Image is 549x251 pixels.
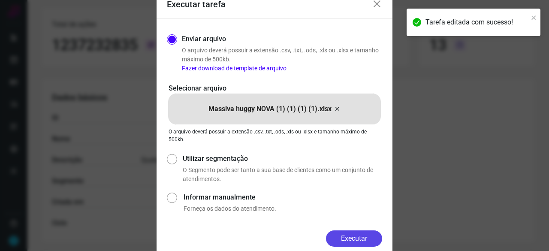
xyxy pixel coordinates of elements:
p: O arquivo deverá possuir a extensão .csv, .txt, .ods, .xls ou .xlsx e tamanho máximo de 500kb. [182,46,382,73]
label: Informar manualmente [184,192,382,203]
button: close [531,12,537,22]
a: Fazer download de template de arquivo [182,65,287,72]
p: Massiva huggy NOVA (1) (1) (1) (1).xlsx [208,104,332,114]
p: O arquivo deverá possuir a extensão .csv, .txt, .ods, .xls ou .xlsx e tamanho máximo de 500kb. [169,128,380,143]
p: O Segmento pode ser tanto a sua base de clientes como um conjunto de atendimentos. [183,166,382,184]
button: Executar [326,230,382,247]
label: Enviar arquivo [182,34,226,44]
p: Selecionar arquivo [169,83,380,94]
label: Utilizar segmentação [183,154,382,164]
p: Forneça os dados do atendimento. [184,204,382,213]
div: Tarefa editada com sucesso! [425,17,528,27]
